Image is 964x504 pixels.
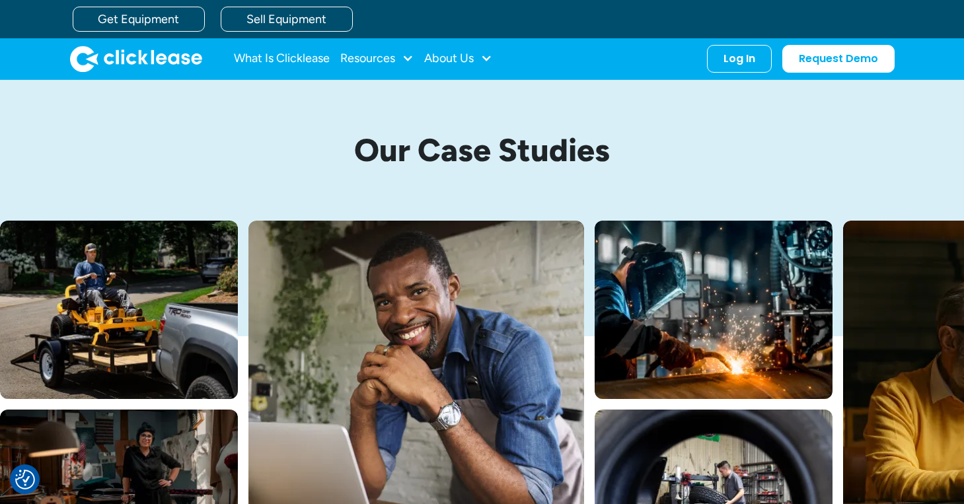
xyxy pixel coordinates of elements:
[723,52,755,65] div: Log In
[340,46,414,72] div: Resources
[595,221,833,399] img: A welder in a large mask working on a large pipe
[424,46,492,72] div: About Us
[15,470,35,489] img: Revisit consent button
[221,7,353,32] a: Sell Equipment
[234,46,330,72] a: What Is Clicklease
[782,45,895,73] a: Request Demo
[15,470,35,489] button: Consent Preferences
[73,7,205,32] a: Get Equipment
[70,46,202,72] a: home
[70,46,202,72] img: Clicklease logo
[172,133,793,168] h1: Our Case Studies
